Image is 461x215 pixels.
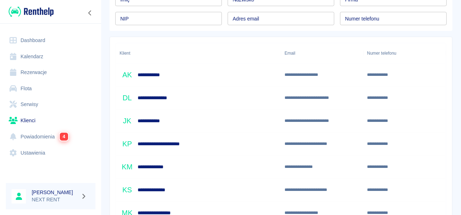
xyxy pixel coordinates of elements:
a: Klienci [6,113,95,129]
img: Renthelp logo [9,6,54,18]
div: Klient [116,43,281,63]
button: Zwiń nawigację [85,8,95,18]
div: Numer telefonu [363,43,446,63]
a: Dashboard [6,32,95,49]
span: 4 [59,132,68,141]
div: KP [120,136,135,151]
a: Flota [6,81,95,97]
a: Powiadomienia4 [6,128,95,145]
a: Serwisy [6,96,95,113]
a: Rezerwacje [6,64,95,81]
a: Ustawienia [6,145,95,161]
h6: [PERSON_NAME] [32,189,78,196]
div: Email [281,43,363,63]
div: DL [120,90,135,105]
a: Kalendarz [6,49,95,65]
div: Numer telefonu [367,43,396,63]
a: Renthelp logo [6,6,54,18]
p: NEXT RENT [32,196,78,203]
div: KS [120,182,135,197]
div: AK [120,67,135,82]
div: KM [120,159,135,174]
div: Email [285,43,295,63]
div: Klient [120,43,130,63]
div: JK [120,113,135,128]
